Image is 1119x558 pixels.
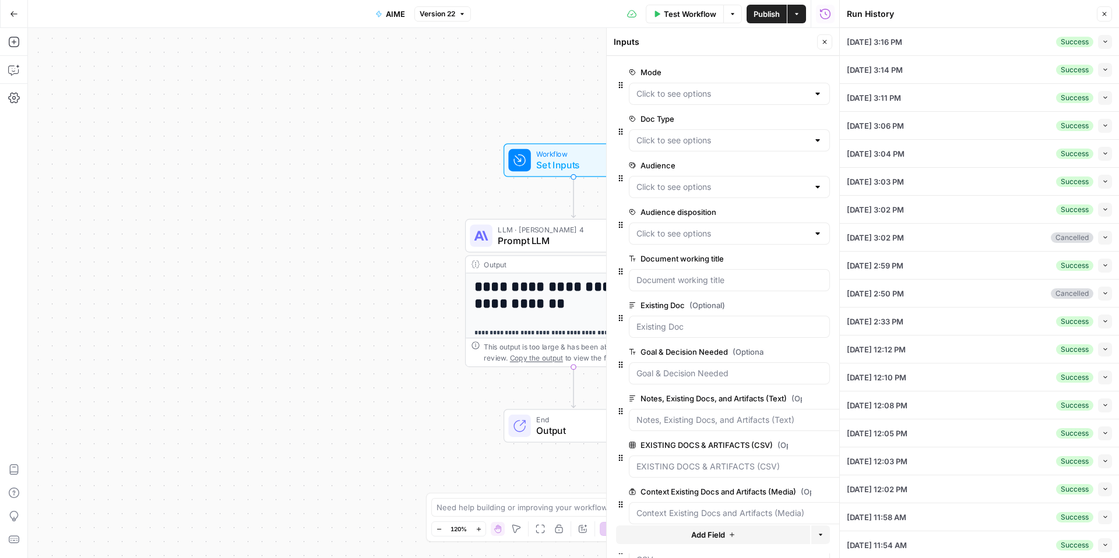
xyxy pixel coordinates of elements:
input: Click to see options [636,135,808,146]
span: (Optional) [733,346,768,358]
div: EndOutput [465,409,682,443]
span: [DATE] 2:59 PM [847,260,903,271]
label: EXISTING DOCS & ARTIFACTS (CSV) [629,439,788,451]
div: Success [1056,65,1093,75]
span: [DATE] 11:54 AM [847,539,907,551]
div: Success [1056,400,1093,411]
input: Click to see options [636,181,808,193]
div: Success [1056,93,1093,103]
span: [DATE] 12:05 PM [847,428,907,439]
label: Document working title [629,253,764,264]
span: LLM · [PERSON_NAME] 4 [498,224,634,235]
span: [DATE] 12:12 PM [847,344,906,355]
input: EXISTING DOCS & ARTIFACTS (CSV) [636,461,846,472]
div: Success [1056,456,1093,467]
div: Success [1056,428,1093,439]
span: (Optional) [777,439,813,451]
span: End [536,414,631,425]
label: Mode [629,66,764,78]
button: Publish [747,5,787,23]
span: (Optional) [689,299,725,311]
span: [DATE] 3:06 PM [847,120,904,132]
span: Prompt LLM [498,234,634,248]
button: Version 22 [414,6,471,22]
span: [DATE] 2:50 PM [847,288,904,299]
label: Audience disposition [629,206,764,218]
g: Edge from step_1 to end [571,367,575,408]
input: Context Existing Docs and Artifacts (Media) [636,507,870,519]
div: Success [1056,176,1093,187]
span: Add Field [691,529,725,541]
div: WorkflowSet InputsInputs [465,143,682,177]
div: Success [1056,260,1093,271]
span: Test Workflow [664,8,716,20]
div: Success [1056,121,1093,131]
button: Test Workflow [646,5,723,23]
div: Success [1056,204,1093,215]
span: Version 22 [420,9,455,19]
span: [DATE] 3:02 PM [847,204,904,216]
span: Output [536,423,631,437]
div: Cancelled [1051,232,1093,243]
label: Goal & Decision Needed [629,346,764,358]
input: Document working title [636,274,822,286]
span: [DATE] 12:10 PM [847,372,906,383]
span: Publish [754,8,780,20]
input: Goal & Decision Needed [636,368,822,379]
span: (Optional) [791,393,827,404]
button: AIME [368,5,412,23]
label: Audience [629,160,764,171]
div: Success [1056,149,1093,159]
span: Copy the output [510,354,563,362]
span: [DATE] 3:14 PM [847,64,903,76]
span: (Optional) [801,486,836,497]
span: [DATE] 12:03 PM [847,455,907,467]
div: Success [1056,484,1093,495]
g: Edge from start to step_1 [571,177,575,218]
label: Existing Doc [629,299,764,311]
span: [DATE] 3:04 PM [847,148,905,160]
span: [DATE] 12:08 PM [847,400,907,411]
span: Set Inputs [536,158,606,172]
div: Output [484,259,643,270]
span: [DATE] 3:02 PM [847,232,904,243]
input: Notes, Existing Docs, and Artifacts (Text) [636,414,860,426]
div: Success [1056,344,1093,355]
div: Cancelled [1051,288,1093,299]
span: AIME [386,8,405,20]
div: Success [1056,540,1093,550]
span: [DATE] 3:11 PM [847,92,901,104]
div: Success [1056,372,1093,383]
label: Notes, Existing Docs, and Artifacts (Text) [629,393,802,404]
label: Doc Type [629,113,764,125]
span: Workflow [536,149,606,160]
div: Success [1056,316,1093,327]
span: 120% [451,524,467,534]
input: Click to see options [636,88,808,100]
input: Click to see options [636,228,808,239]
div: Success [1056,37,1093,47]
span: [DATE] 12:02 PM [847,483,907,495]
span: [DATE] 2:33 PM [847,316,903,327]
label: Context Existing Docs and Artifacts (Media) [629,486,811,497]
span: [DATE] 11:58 AM [847,511,906,523]
input: Existing Doc [636,321,822,333]
div: Success [1056,512,1093,522]
button: Add Field [616,525,810,544]
div: This output is too large & has been abbreviated for review. to view the full content. [484,341,675,363]
span: [DATE] 3:16 PM [847,36,902,48]
div: Inputs [614,36,814,48]
span: [DATE] 3:03 PM [847,176,904,188]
